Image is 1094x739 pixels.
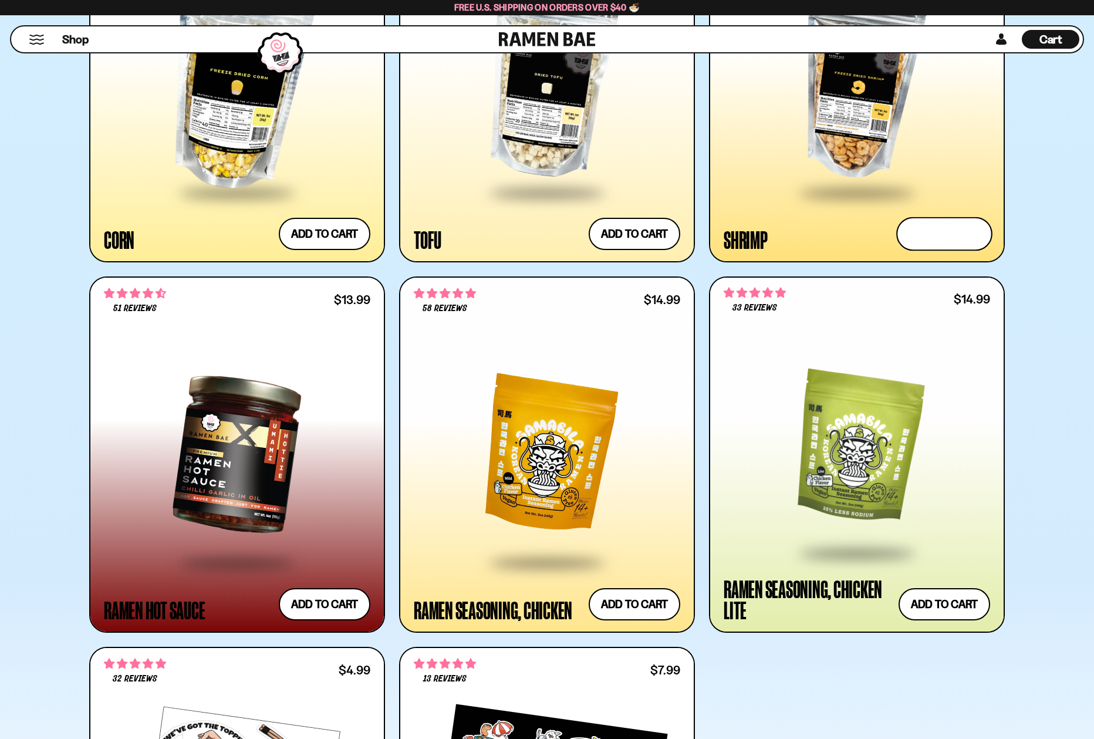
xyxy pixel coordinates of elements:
[399,276,695,633] a: 4.83 stars 58 reviews $14.99 Ramen Seasoning, Chicken Add to cart
[724,578,893,620] div: Ramen Seasoning, Chicken Lite
[62,30,89,49] a: Shop
[644,294,680,305] div: $14.99
[279,218,370,250] button: Add to cart
[423,304,467,313] span: 58 reviews
[589,218,680,250] button: Add to cart
[104,229,134,250] div: Corn
[414,599,572,620] div: Ramen Seasoning, Chicken
[104,599,205,620] div: Ramen Hot Sauce
[454,2,640,13] span: Free U.S. Shipping on Orders over $40 🍜
[113,674,157,684] span: 32 reviews
[732,303,777,313] span: 33 reviews
[650,664,680,676] div: $7.99
[414,229,441,250] div: Tofu
[279,588,370,620] button: Add to cart
[423,674,467,684] span: 13 reviews
[414,286,476,301] span: 4.83 stars
[589,588,680,620] button: Add to cart
[414,656,476,671] span: 5.00 stars
[113,304,157,313] span: 51 reviews
[339,664,370,676] div: $4.99
[104,656,166,671] span: 4.75 stars
[724,229,768,250] div: Shrimp
[954,293,990,305] div: $14.99
[334,294,370,305] div: $13.99
[709,276,1005,633] a: 5.00 stars 33 reviews $14.99 Ramen Seasoning, Chicken Lite Add to cart
[104,286,166,301] span: 4.71 stars
[62,32,89,48] span: Shop
[899,588,990,620] button: Add to cart
[724,285,786,301] span: 5.00 stars
[896,217,992,251] button: Sold out
[1039,32,1062,46] span: Cart
[89,276,385,633] a: 4.71 stars 51 reviews $13.99 Ramen Hot Sauce Add to cart
[29,35,45,45] button: Mobile Menu Trigger
[1022,26,1079,52] div: Cart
